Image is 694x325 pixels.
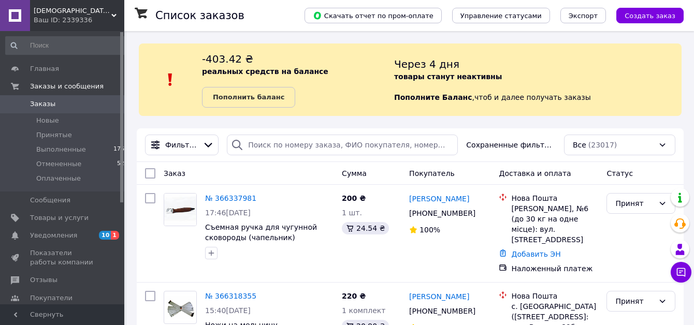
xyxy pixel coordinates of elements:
span: Сумма [342,169,367,178]
input: Поиск по номеру заказа, ФИО покупателя, номеру телефона, Email, номеру накладной [227,135,458,155]
span: [PHONE_NUMBER] [409,209,475,217]
span: Сообщения [30,196,70,205]
button: Экспорт [560,8,606,23]
a: Создать заказ [606,11,684,19]
a: Фото товару [164,291,197,324]
img: Фото товару [164,296,196,319]
span: 10 [99,231,111,240]
span: Фильтры [165,140,198,150]
b: Пополнить баланс [213,93,284,101]
span: Выполненные [36,145,86,154]
b: Пополните Баланс [394,93,472,101]
span: 200 ₴ [342,194,366,202]
button: Управление статусами [452,8,550,23]
div: 24.54 ₴ [342,222,389,234]
a: № 366318355 [205,292,256,300]
span: Оплаченные [36,174,81,183]
b: товары станут неактивны [394,72,502,81]
span: Главная [30,64,59,73]
a: Фото товару [164,193,197,226]
span: 100% [420,226,440,234]
b: реальных средств на балансе [202,67,328,76]
div: , чтоб и далее получать заказы [394,52,682,108]
a: Пополнить баланс [202,87,295,108]
a: Съемная ручка для чугунной сковороды (чапельник) [205,223,317,242]
span: Отмененные [36,159,81,169]
span: 17694 [113,145,132,154]
span: 15:40[DATE] [205,306,251,315]
span: Господар МіКс [34,6,111,16]
span: (23017) [588,141,617,149]
span: 1 [111,231,119,240]
span: Создать заказ [625,12,675,20]
h1: Список заказов [155,9,244,22]
span: Заказы [30,99,55,109]
span: Принятые [36,130,72,140]
span: 1 шт. [342,209,362,217]
span: Доставка и оплата [499,169,571,178]
span: 220 ₴ [342,292,366,300]
span: Покупатель [409,169,455,178]
span: Все [573,140,586,150]
span: Покупатели [30,293,73,303]
div: Принят [615,296,654,307]
span: Отзывы [30,275,57,285]
span: Товары и услуги [30,213,89,223]
span: Через 4 дня [394,58,459,70]
button: Чат с покупателем [671,262,691,283]
a: [PERSON_NAME] [409,194,469,204]
div: [PERSON_NAME], №6 (до 30 кг на одне місце): вул. [STREET_ADDRESS] [511,203,598,245]
a: [PERSON_NAME] [409,291,469,302]
div: Нова Пошта [511,291,598,301]
button: Скачать отчет по пром-оплате [305,8,442,23]
span: Статус [606,169,633,178]
span: -403.42 ₴ [202,53,253,65]
img: Фото товару [164,194,196,226]
button: Создать заказ [616,8,684,23]
span: 1 комплект [342,306,385,315]
input: Поиск [5,36,133,55]
a: № 366337981 [205,194,256,202]
span: Экспорт [569,12,598,20]
span: Новые [36,116,59,125]
div: Нова Пошта [511,193,598,203]
span: 17:46[DATE] [205,209,251,217]
div: Ваш ID: 2339336 [34,16,124,25]
span: Сохраненные фильтры: [466,140,556,150]
span: 5267 [117,159,132,169]
div: Наложенный платеж [511,263,598,274]
span: Уведомления [30,231,77,240]
span: Заказы и сообщения [30,82,104,91]
span: Заказ [164,169,185,178]
span: Показатели работы компании [30,248,96,267]
div: Принят [615,198,654,209]
span: Скачать отчет по пром-оплате [313,11,433,20]
span: [PHONE_NUMBER] [409,307,475,315]
a: Добавить ЭН [511,250,560,258]
span: Управление статусами [460,12,542,20]
img: :exclamation: [163,72,178,87]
